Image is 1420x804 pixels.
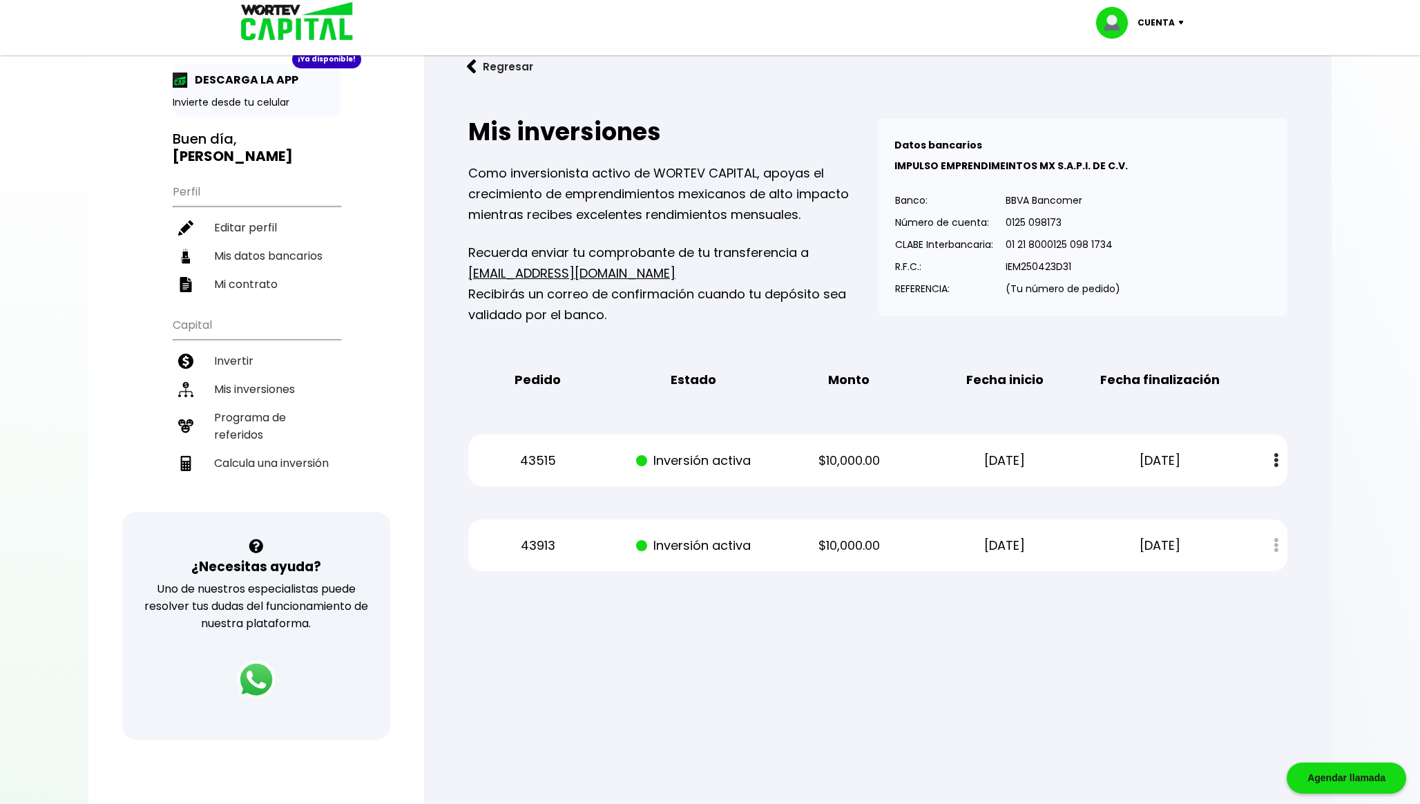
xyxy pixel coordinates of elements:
p: 0125 098173 [1006,212,1120,233]
a: Editar perfil [173,213,340,242]
h2: Mis inversiones [468,118,878,146]
p: Inversión activa [628,450,759,471]
img: recomiendanos-icon.9b8e9327.svg [178,419,193,434]
a: [EMAIL_ADDRESS][DOMAIN_NAME] [468,265,675,282]
h3: Buen día, [173,131,340,165]
p: Inversión activa [628,535,759,556]
img: flecha izquierda [467,59,477,74]
div: Agendar llamada [1287,763,1406,794]
p: BBVA Bancomer [1006,190,1120,211]
img: icon-down [1175,21,1193,25]
img: logos_whatsapp-icon.242b2217.svg [237,660,276,699]
a: Mi contrato [173,270,340,298]
ul: Capital [173,309,340,512]
p: 43515 [472,450,604,471]
p: Invierte desde tu celular [173,95,340,110]
p: [DATE] [939,450,1071,471]
p: Como inversionista activo de WORTEV CAPITAL, apoyas el crecimiento de emprendimientos mexicanos d... [468,163,878,225]
h3: ¿Necesitas ayuda? [191,557,321,577]
img: datos-icon.10cf9172.svg [178,249,193,264]
p: DESCARGA LA APP [188,71,298,88]
img: inversiones-icon.6695dc30.svg [178,382,193,397]
p: $10,000.00 [783,535,914,556]
p: 43913 [472,535,604,556]
img: app-icon [173,73,188,88]
p: Recuerda enviar tu comprobante de tu transferencia a Recibirás un correo de confirmación cuando t... [468,242,878,325]
p: IEM250423D31 [1006,256,1120,277]
b: Estado [671,370,716,390]
p: R.F.C.: [895,256,993,277]
ul: Perfil [173,176,340,298]
p: 01 21 8000125 098 1734 [1006,234,1120,255]
img: invertir-icon.b3b967d7.svg [178,354,193,369]
b: Fecha finalización [1100,370,1220,390]
p: [DATE] [939,535,1071,556]
a: flecha izquierdaRegresar [446,48,1309,85]
p: Cuenta [1138,12,1175,33]
p: CLABE Interbancaria: [895,234,993,255]
a: Programa de referidos [173,403,340,449]
button: Regresar [446,48,554,85]
b: IMPULSO EMPRENDIMEINTOS MX S.A.P.I. DE C.V. [894,159,1128,173]
p: Número de cuenta: [895,212,993,233]
img: contrato-icon.f2db500c.svg [178,277,193,292]
p: [DATE] [1095,450,1226,471]
b: Datos bancarios [894,138,982,152]
p: Banco: [895,190,993,211]
b: [PERSON_NAME] [173,146,293,166]
b: Monto [828,370,870,390]
p: (Tu número de pedido) [1006,278,1120,299]
a: Mis inversiones [173,375,340,403]
p: [DATE] [1095,535,1226,556]
a: Calcula una inversión [173,449,340,477]
b: Pedido [515,370,561,390]
a: Mis datos bancarios [173,242,340,270]
a: Invertir [173,347,340,375]
p: Uno de nuestros especialistas puede resolver tus dudas del funcionamiento de nuestra plataforma. [140,580,373,632]
img: calculadora-icon.17d418c4.svg [178,456,193,471]
div: ¡Ya disponible! [292,50,361,68]
img: profile-image [1096,7,1138,39]
img: editar-icon.952d3147.svg [178,220,193,236]
p: REFERENCIA: [895,278,993,299]
b: Fecha inicio [966,370,1044,390]
p: $10,000.00 [783,450,914,471]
